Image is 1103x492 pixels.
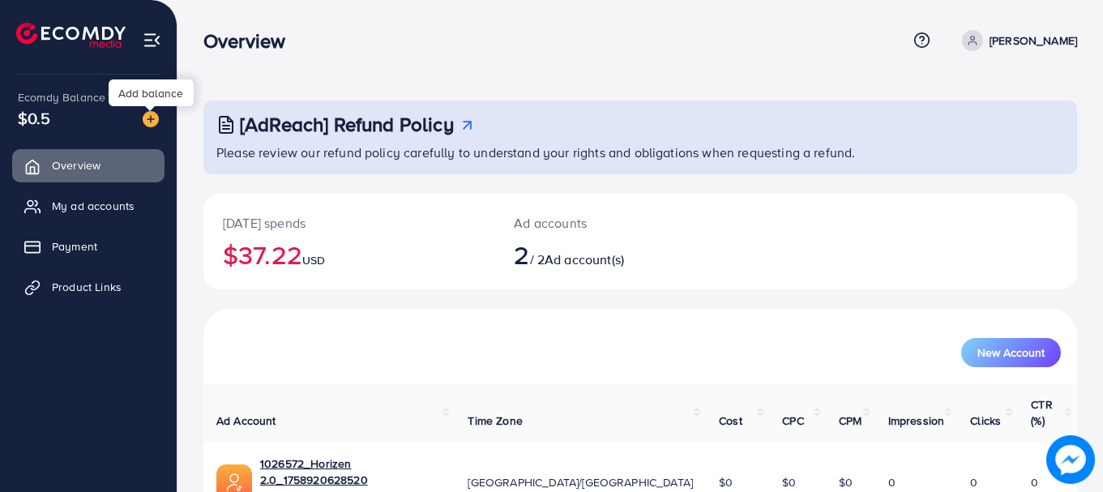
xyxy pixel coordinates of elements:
span: USD [302,252,325,268]
span: [GEOGRAPHIC_DATA]/[GEOGRAPHIC_DATA] [468,474,693,490]
span: $0 [839,474,853,490]
span: $0 [719,474,733,490]
img: image [1046,435,1095,484]
span: $0 [782,474,796,490]
span: Cost [719,413,742,429]
span: New Account [977,347,1045,358]
img: image [143,111,159,127]
span: Overview [52,157,100,173]
h3: Overview [203,29,298,53]
span: Clicks [970,413,1001,429]
p: Ad accounts [514,213,694,233]
span: $0.5 [18,106,51,130]
a: [PERSON_NAME] [956,30,1077,51]
span: Impression [888,413,945,429]
a: Overview [12,149,165,182]
span: 0 [1031,474,1038,490]
span: Product Links [52,279,122,295]
span: 0 [970,474,977,490]
button: New Account [961,338,1061,367]
span: Ecomdy Balance [18,89,105,105]
h2: / 2 [514,239,694,270]
a: My ad accounts [12,190,165,222]
p: [DATE] spends [223,213,475,233]
span: Ad Account [216,413,276,429]
h3: [AdReach] Refund Policy [240,113,454,136]
img: logo [16,23,126,48]
a: Product Links [12,271,165,303]
div: Add balance [109,79,194,106]
span: Time Zone [468,413,522,429]
span: My ad accounts [52,198,135,214]
h2: $37.22 [223,239,475,270]
a: Payment [12,230,165,263]
span: Payment [52,238,97,255]
span: CPM [839,413,861,429]
span: CTR (%) [1031,396,1052,429]
img: menu [143,31,161,49]
p: [PERSON_NAME] [990,31,1077,50]
p: Please review our refund policy carefully to understand your rights and obligations when requesti... [216,143,1067,162]
span: 0 [888,474,896,490]
span: CPC [782,413,803,429]
span: 2 [514,236,529,273]
span: Ad account(s) [545,250,624,268]
a: 1026572_Horizen 2.0_1758920628520 [260,456,442,489]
